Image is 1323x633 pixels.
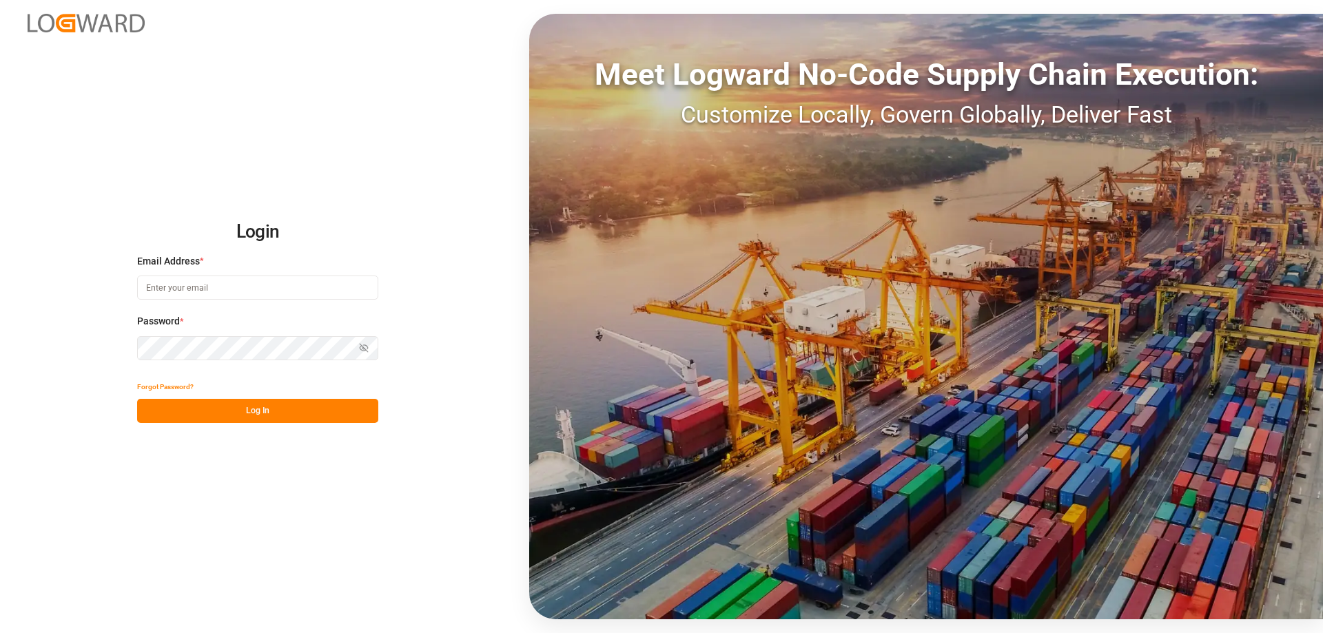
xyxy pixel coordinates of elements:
[28,14,145,32] img: Logward_new_orange.png
[137,314,180,329] span: Password
[137,210,378,254] h2: Login
[529,97,1323,132] div: Customize Locally, Govern Globally, Deliver Fast
[137,276,378,300] input: Enter your email
[137,399,378,423] button: Log In
[137,375,194,399] button: Forgot Password?
[529,52,1323,97] div: Meet Logward No-Code Supply Chain Execution:
[137,254,200,269] span: Email Address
